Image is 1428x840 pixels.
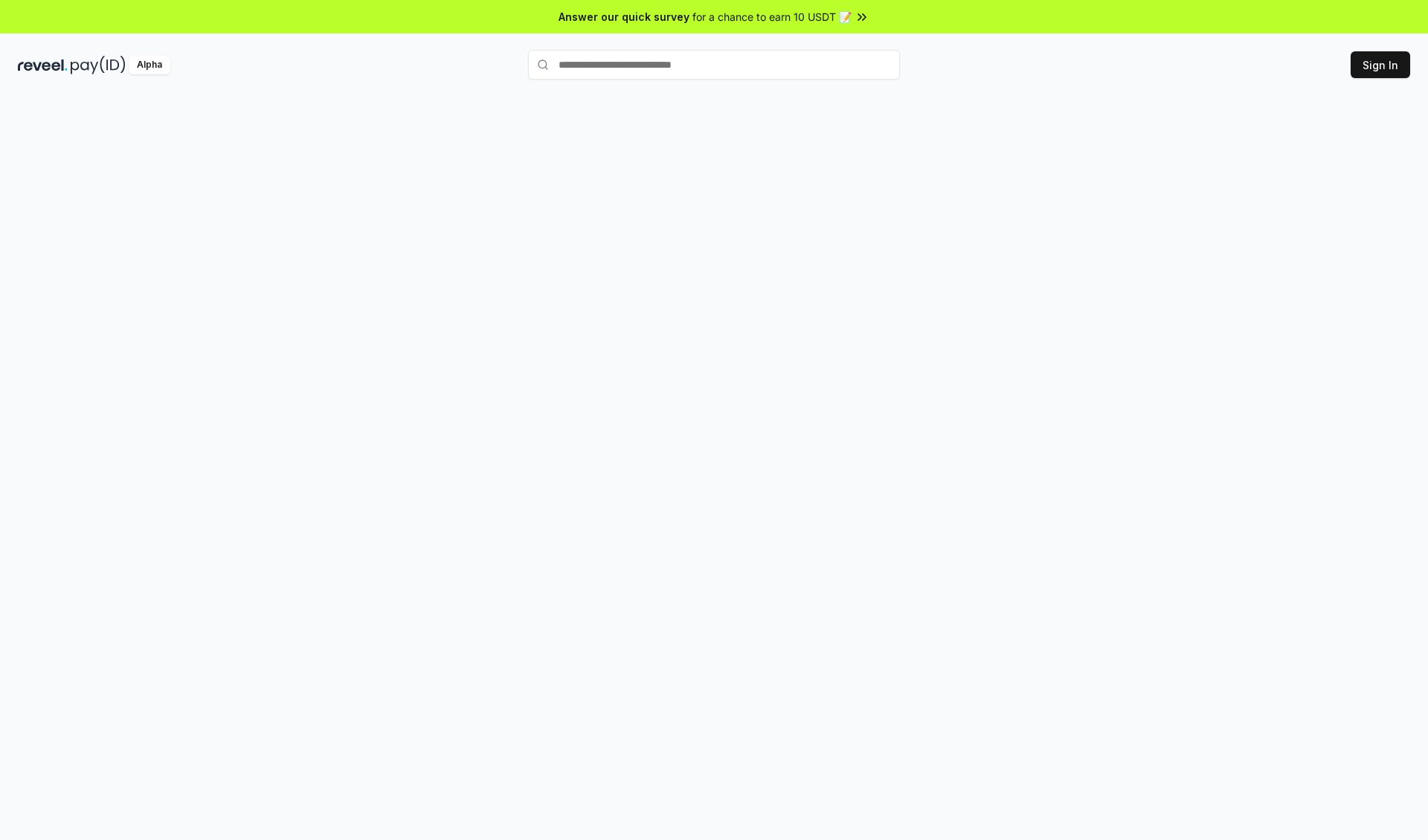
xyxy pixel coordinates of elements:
img: reveel_dark [18,56,68,74]
span: Answer our quick survey [559,9,689,25]
div: Alpha [129,56,170,74]
img: pay_id [71,56,126,74]
button: Sign In [1351,51,1410,78]
span: for a chance to earn 10 USDT 📝 [692,9,852,25]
